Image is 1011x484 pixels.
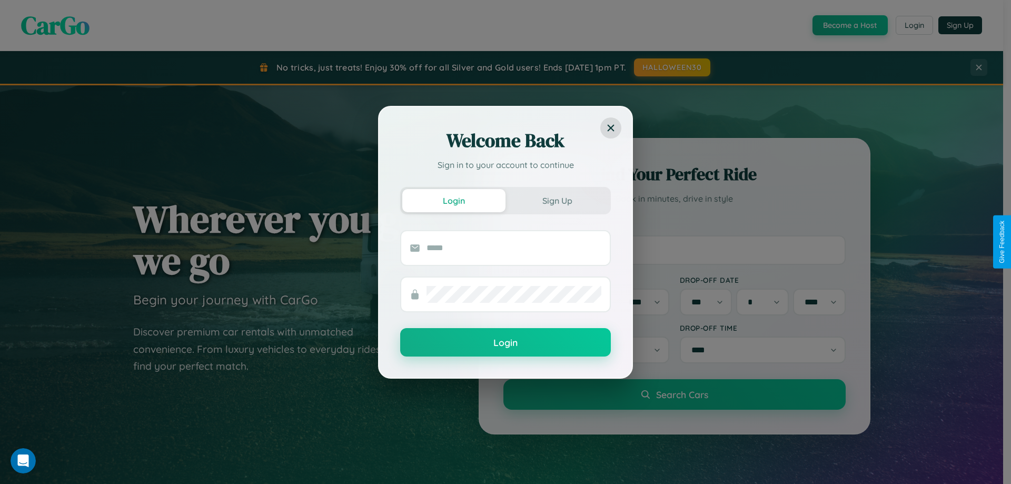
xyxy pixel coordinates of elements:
[400,159,611,171] p: Sign in to your account to continue
[11,448,36,473] iframe: Intercom live chat
[506,189,609,212] button: Sign Up
[400,128,611,153] h2: Welcome Back
[998,221,1006,263] div: Give Feedback
[402,189,506,212] button: Login
[400,328,611,357] button: Login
